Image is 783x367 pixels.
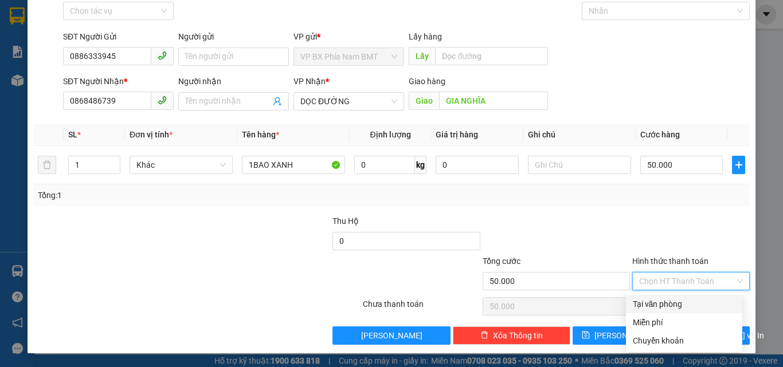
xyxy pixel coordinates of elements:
span: DỌC ĐƯỜNG [300,93,397,110]
span: BX LONG AN [98,53,170,93]
div: Người gửi [178,30,289,43]
span: Tổng cước [483,256,520,266]
span: Xóa Thông tin [493,329,543,342]
span: phone [158,96,167,105]
span: Đơn vị tính [130,130,173,139]
div: Người nhận [178,75,289,88]
th: Ghi chú [523,124,636,146]
span: Giá trị hàng [436,130,478,139]
div: 0899145556 [10,37,90,53]
div: Xe Khách [98,10,178,37]
span: phone [158,51,167,60]
span: Giao hàng [409,77,445,86]
span: save [582,331,590,340]
span: plus [733,160,745,169]
span: DĐ: [98,60,115,72]
input: Dọc đường [435,47,548,65]
span: [PERSON_NAME] [594,329,656,342]
span: delete [480,331,488,340]
span: SL [68,130,77,139]
span: VP BX Phía Nam BMT [300,48,397,65]
span: kg [415,156,426,174]
span: VP Nhận [293,77,326,86]
div: Tổng: 1 [38,189,303,202]
span: Nhận: [98,11,126,23]
label: Hình thức thanh toán [632,256,708,266]
button: plus [732,156,745,174]
div: Tại văn phòng [633,298,735,310]
span: Lấy [409,47,435,65]
button: deleteXóa Thông tin [453,326,570,345]
input: VD: Bàn, Ghế [242,156,345,174]
div: 0869395835 [98,37,178,53]
button: printer[PERSON_NAME] và In [662,326,750,345]
button: delete [38,156,56,174]
div: Miễn phí [633,316,735,329]
div: SĐT Người Gửi [63,30,174,43]
div: VP BX Phía Nam BMT [10,10,90,37]
input: Ghi Chú [528,156,631,174]
div: VP gửi [293,30,404,43]
div: SĐT Người Nhận [63,75,174,88]
span: Định lượng [370,130,410,139]
span: Cước hàng [640,130,680,139]
button: [PERSON_NAME] [332,326,450,345]
div: Chuyển khoản [633,334,735,347]
input: Dọc đường [439,92,548,110]
span: Khác [136,156,226,173]
input: 0 [436,156,518,174]
span: user-add [273,97,282,106]
span: Tên hàng [242,130,279,139]
span: Lấy hàng [409,32,442,41]
button: save[PERSON_NAME] [573,326,660,345]
span: [PERSON_NAME] [361,329,422,342]
div: Chưa thanh toán [362,298,481,318]
span: Giao [409,92,439,110]
span: Gửi: [10,11,28,23]
span: Thu Hộ [332,216,359,226]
